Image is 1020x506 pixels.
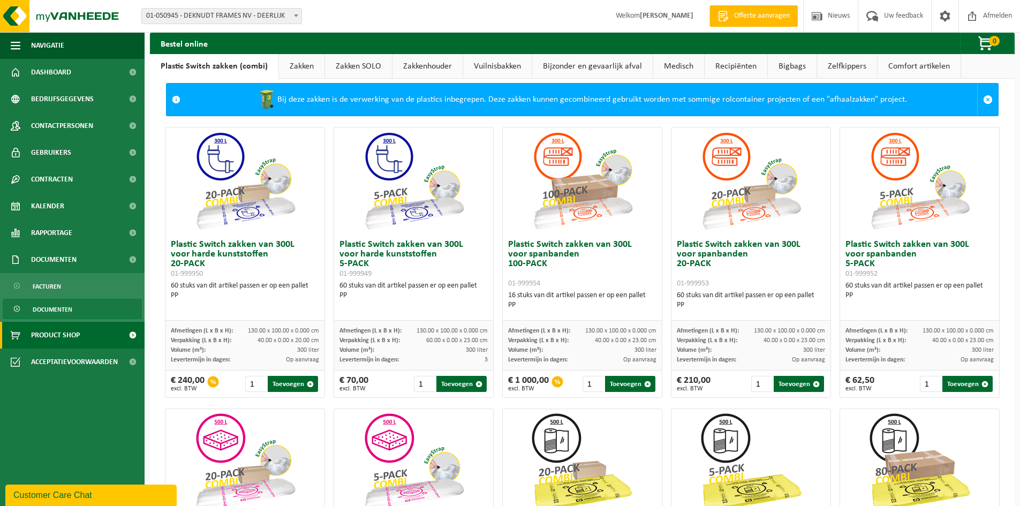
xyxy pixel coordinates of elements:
span: Levertermijn in dagen: [508,357,568,363]
span: Kalender [31,193,64,220]
button: Toevoegen [605,376,655,392]
img: 01-999950 [192,127,299,235]
a: Recipiënten [705,54,767,79]
span: Afmetingen (L x B x H): [339,328,402,334]
div: 60 stuks van dit artikel passen er op een pallet [845,281,994,300]
a: Sluit melding [977,84,998,116]
span: 40.00 x 0.00 x 23.00 cm [932,337,994,344]
span: 300 liter [297,347,319,353]
span: Levertermijn in dagen: [339,357,399,363]
span: 130.00 x 100.00 x 0.000 cm [417,328,488,334]
span: 3 [485,357,488,363]
a: Facturen [3,276,142,296]
a: Bigbags [768,54,817,79]
span: 40.00 x 0.00 x 23.00 cm [595,337,656,344]
span: Bedrijfsgegevens [31,86,94,112]
div: Bij deze zakken is de verwerking van de plastics inbegrepen. Deze zakken kunnen gecombineerd gebr... [186,84,977,116]
span: Contracten [31,166,73,193]
input: 1 [751,376,773,392]
span: Verpakking (L x B x H): [845,337,906,344]
span: 130.00 x 100.00 x 0.000 cm [754,328,825,334]
a: Zakken [279,54,324,79]
span: 01-999954 [508,280,540,288]
span: 300 liter [466,347,488,353]
span: Afmetingen (L x B x H): [508,328,570,334]
input: 1 [920,376,942,392]
div: PP [845,291,994,300]
iframe: chat widget [5,482,179,506]
a: Zelfkippers [817,54,877,79]
span: Volume (m³): [171,347,206,353]
span: Volume (m³): [339,347,374,353]
span: 130.00 x 100.00 x 0.000 cm [923,328,994,334]
span: 130.00 x 100.00 x 0.000 cm [585,328,656,334]
span: Levertermijn in dagen: [677,357,736,363]
img: 01-999949 [360,127,467,235]
span: Afmetingen (L x B x H): [171,328,233,334]
button: Toevoegen [268,376,318,392]
div: PP [677,300,825,310]
span: Facturen [33,276,61,297]
a: Zakkenhouder [392,54,463,79]
span: Product Shop [31,322,80,349]
span: Verpakking (L x B x H): [508,337,569,344]
a: Plastic Switch zakken (combi) [150,54,278,79]
span: 300 liter [972,347,994,353]
span: 01-050945 - DEKNUDT FRAMES NV - DEERLIJK [142,9,301,24]
span: Volume (m³): [677,347,712,353]
span: excl. BTW [508,386,549,392]
div: PP [171,291,319,300]
input: 1 [414,376,436,392]
a: Zakken SOLO [325,54,392,79]
h3: Plastic Switch zakken van 300L voor spanbanden 100-PACK [508,240,656,288]
div: € 210,00 [677,376,711,392]
span: excl. BTW [339,386,368,392]
a: Offerte aanvragen [709,5,798,27]
a: Bijzonder en gevaarlijk afval [532,54,653,79]
a: Documenten [3,299,142,319]
div: € 240,00 [171,376,205,392]
div: PP [508,300,656,310]
div: 60 stuks van dit artikel passen er op een pallet [171,281,319,300]
span: excl. BTW [171,386,205,392]
span: Op aanvraag [792,357,825,363]
span: Navigatie [31,32,64,59]
button: Toevoegen [436,376,487,392]
span: Dashboard [31,59,71,86]
strong: [PERSON_NAME] [640,12,693,20]
h2: Bestel online [150,33,218,54]
a: Comfort artikelen [878,54,961,79]
span: 60.00 x 0.00 x 23.00 cm [426,337,488,344]
img: WB-0240-HPE-GN-50.png [256,89,277,110]
button: Toevoegen [942,376,993,392]
span: Op aanvraag [286,357,319,363]
div: € 70,00 [339,376,368,392]
span: Rapportage [31,220,72,246]
div: 60 stuks van dit artikel passen er op een pallet [677,291,825,310]
div: € 62,50 [845,376,874,392]
span: 300 liter [803,347,825,353]
span: excl. BTW [677,386,711,392]
span: Verpakking (L x B x H): [339,337,400,344]
div: € 1 000,00 [508,376,549,392]
span: Levertermijn in dagen: [845,357,905,363]
div: 60 stuks van dit artikel passen er op een pallet [339,281,488,300]
h3: Plastic Switch zakken van 300L voor harde kunststoffen 5-PACK [339,240,488,278]
span: Contactpersonen [31,112,93,139]
span: Acceptatievoorwaarden [31,349,118,375]
span: Volume (m³): [508,347,543,353]
span: 130.00 x 100.00 x 0.000 cm [248,328,319,334]
div: PP [339,291,488,300]
span: 01-999949 [339,270,372,278]
span: excl. BTW [845,386,874,392]
span: 300 liter [634,347,656,353]
a: Vuilnisbakken [463,54,532,79]
a: Medisch [653,54,704,79]
span: Afmetingen (L x B x H): [845,328,908,334]
span: Offerte aanvragen [731,11,792,21]
span: 0 [989,36,1000,46]
span: 40.00 x 0.00 x 20.00 cm [258,337,319,344]
button: 0 [960,33,1014,54]
span: Documenten [33,299,72,320]
span: 01-050945 - DEKNUDT FRAMES NV - DEERLIJK [141,8,302,24]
